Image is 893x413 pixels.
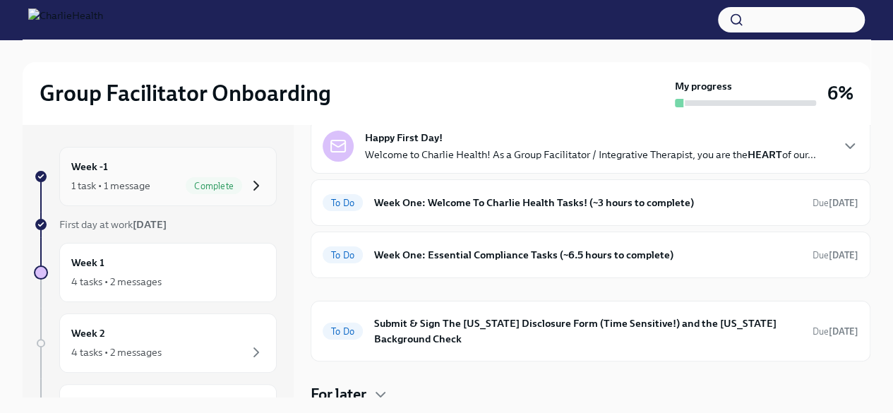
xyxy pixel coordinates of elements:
[323,191,858,214] a: To DoWeek One: Welcome To Charlie Health Tasks! (~3 hours to complete)Due[DATE]
[71,179,150,193] div: 1 task • 1 message
[374,195,801,210] h6: Week One: Welcome To Charlie Health Tasks! (~3 hours to complete)
[28,8,103,31] img: CharlieHealth
[365,148,816,162] p: Welcome to Charlie Health! As a Group Facilitator / Integrative Therapist, you are the of our...
[748,148,782,161] strong: HEART
[829,250,858,261] strong: [DATE]
[365,131,443,145] strong: Happy First Day!
[323,326,363,337] span: To Do
[71,325,105,341] h6: Week 2
[374,316,801,347] h6: Submit & Sign The [US_STATE] Disclosure Form (Time Sensitive!) and the [US_STATE] Background Check
[34,147,277,206] a: Week -11 task • 1 messageComplete
[813,249,858,262] span: August 18th, 2025 09:00
[311,384,366,405] h4: For later
[71,345,162,359] div: 4 tasks • 2 messages
[71,396,105,412] h6: Week 3
[40,79,331,107] h2: Group Facilitator Onboarding
[186,181,242,191] span: Complete
[813,196,858,210] span: August 18th, 2025 09:00
[34,313,277,373] a: Week 24 tasks • 2 messages
[71,275,162,289] div: 4 tasks • 2 messages
[311,384,870,405] div: For later
[323,244,858,266] a: To DoWeek One: Essential Compliance Tasks (~6.5 hours to complete)Due[DATE]
[829,326,858,337] strong: [DATE]
[323,198,363,208] span: To Do
[813,325,858,338] span: August 20th, 2025 09:00
[71,159,108,174] h6: Week -1
[323,313,858,349] a: To DoSubmit & Sign The [US_STATE] Disclosure Form (Time Sensitive!) and the [US_STATE] Background...
[813,250,858,261] span: Due
[675,79,732,93] strong: My progress
[71,255,104,270] h6: Week 1
[813,198,858,208] span: Due
[829,198,858,208] strong: [DATE]
[323,250,363,261] span: To Do
[133,218,167,231] strong: [DATE]
[59,218,167,231] span: First day at work
[827,80,853,106] h3: 6%
[813,326,858,337] span: Due
[374,247,801,263] h6: Week One: Essential Compliance Tasks (~6.5 hours to complete)
[34,243,277,302] a: Week 14 tasks • 2 messages
[34,217,277,232] a: First day at work[DATE]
